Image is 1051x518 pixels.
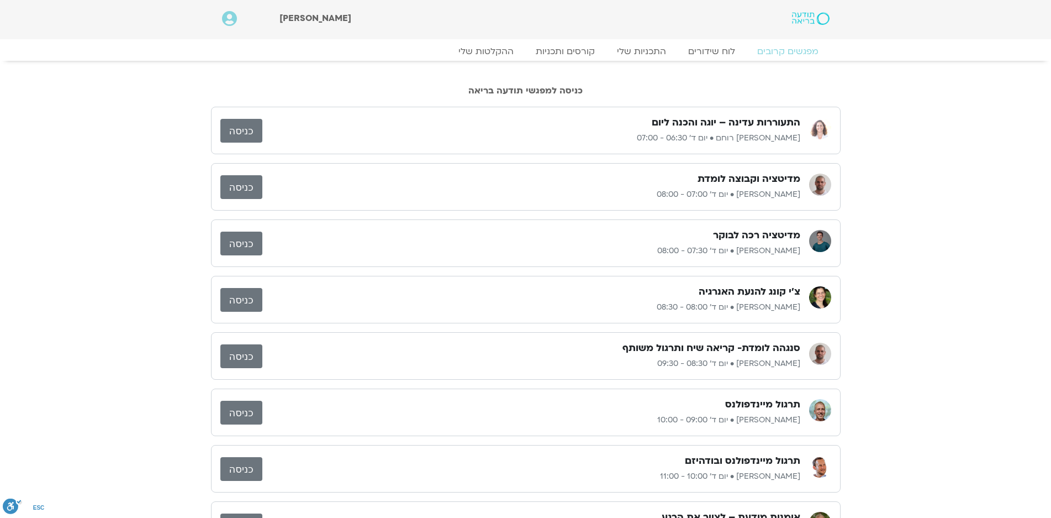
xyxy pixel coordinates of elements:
[809,230,831,252] img: אורי דאובר
[262,188,800,201] p: [PERSON_NAME] • יום ד׳ 07:00 - 08:00
[211,86,841,96] h2: כניסה למפגשי תודעה בריאה
[713,229,800,242] h3: מדיטציה רכה לבוקר
[262,414,800,427] p: [PERSON_NAME] • יום ד׳ 09:00 - 10:00
[279,12,351,24] span: [PERSON_NAME]
[262,244,800,258] p: [PERSON_NAME] • יום ד׳ 07:30 - 08:00
[220,457,262,481] a: כניסה
[685,454,800,468] h3: תרגול מיינדפולנס ובודהיזם
[220,344,262,368] a: כניסה
[222,46,830,57] nav: Menu
[622,342,800,355] h3: סנגהה לומדת- קריאה שיח ותרגול משותף
[220,119,262,143] a: כניסה
[262,470,800,483] p: [PERSON_NAME] • יום ד׳ 10:00 - 11:00
[525,46,606,57] a: קורסים ותכניות
[220,288,262,312] a: כניסה
[262,132,800,145] p: [PERSON_NAME] רוחם • יום ד׳ 06:30 - 07:00
[809,286,831,308] img: רונית מלכין
[809,117,831,139] img: אורנה סמלסון רוחם
[262,301,800,314] p: [PERSON_NAME] • יום ד׳ 08:00 - 08:30
[677,46,746,57] a: לוח שידורים
[746,46,830,57] a: מפגשים קרובים
[725,398,800,411] h3: תרגול מיינדפולנס
[220,232,262,255] a: כניסה
[809,399,831,421] img: ניב אידלמן
[220,401,262,425] a: כניסה
[698,172,800,186] h3: מדיטציה וקבוצה לומדת
[809,174,831,196] img: דקל קנטי
[262,357,800,370] p: [PERSON_NAME] • יום ד׳ 08:30 - 09:30
[699,285,800,299] h3: צ'י קונג להנעת האנרגיה
[447,46,525,57] a: ההקלטות שלי
[809,343,831,365] img: דקל קנטי
[220,175,262,199] a: כניסה
[606,46,677,57] a: התכניות שלי
[809,456,831,478] img: רון כהנא
[652,116,800,129] h3: התעוררות עדינה – יוגה והכנה ליום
